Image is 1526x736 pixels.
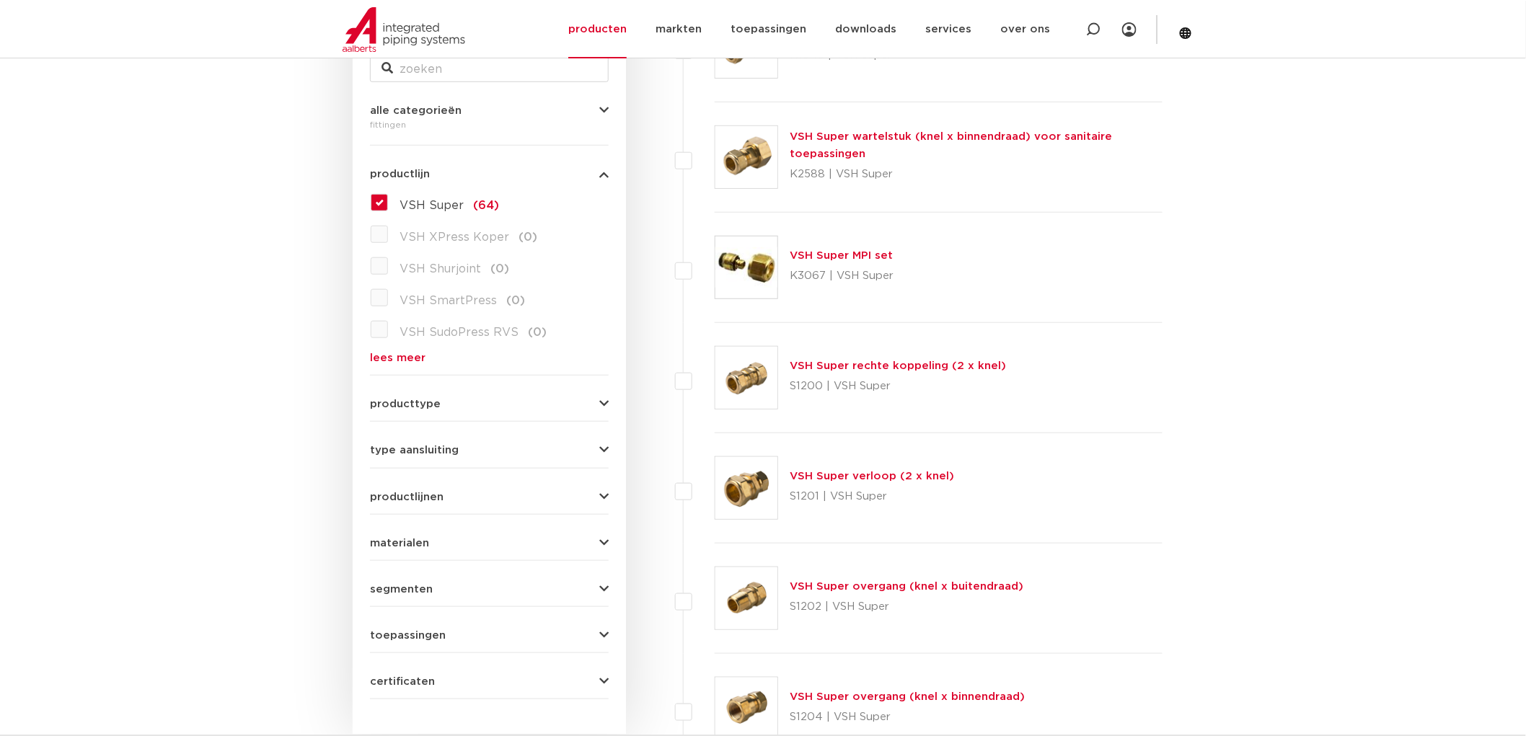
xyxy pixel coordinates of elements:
[506,295,525,306] span: (0)
[370,56,609,82] input: zoeken
[400,231,509,243] span: VSH XPress Koper
[790,706,1025,729] p: S1204 | VSH Super
[370,630,446,641] span: toepassingen
[370,399,609,409] button: producttype
[790,691,1025,702] a: VSH Super overgang (knel x binnendraad)
[370,445,609,456] button: type aansluiting
[370,676,435,687] span: certificaten
[790,131,1112,159] a: VSH Super wartelstuk (knel x binnendraad) voor sanitaire toepassingen
[370,630,609,641] button: toepassingen
[370,492,444,502] span: productlijnen
[790,360,1006,371] a: VSH Super rechte koppeling (2 x knel)
[400,327,519,338] span: VSH SudoPress RVS
[528,327,547,338] span: (0)
[370,584,609,595] button: segmenten
[790,375,1006,398] p: S1200 | VSH Super
[715,347,777,409] img: Thumbnail for VSH Super rechte koppeling (2 x knel)
[370,538,609,549] button: materialen
[370,105,462,116] span: alle categorieën
[790,163,1163,186] p: K2588 | VSH Super
[790,581,1023,592] a: VSH Super overgang (knel x buitendraad)
[790,485,954,508] p: S1201 | VSH Super
[370,538,429,549] span: materialen
[519,231,537,243] span: (0)
[473,200,499,211] span: (64)
[370,353,609,363] a: lees meer
[715,567,777,629] img: Thumbnail for VSH Super overgang (knel x buitendraad)
[715,457,777,519] img: Thumbnail for VSH Super verloop (2 x knel)
[400,263,481,275] span: VSH Shurjoint
[370,584,433,595] span: segmenten
[370,399,441,409] span: producttype
[790,265,894,288] p: K3067 | VSH Super
[490,263,509,275] span: (0)
[790,471,954,482] a: VSH Super verloop (2 x knel)
[400,200,464,211] span: VSH Super
[370,105,609,116] button: alle categorieën
[790,595,1023,618] p: S1202 | VSH Super
[370,169,609,179] button: productlijn
[790,250,893,261] a: VSH Super MPI set
[370,492,609,502] button: productlijnen
[715,126,777,188] img: Thumbnail for VSH Super wartelstuk (knel x binnendraad) voor sanitaire toepassingen
[370,676,609,687] button: certificaten
[370,116,609,133] div: fittingen
[400,295,497,306] span: VSH SmartPress
[370,445,459,456] span: type aansluiting
[370,169,430,179] span: productlijn
[715,236,777,298] img: Thumbnail for VSH Super MPI set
